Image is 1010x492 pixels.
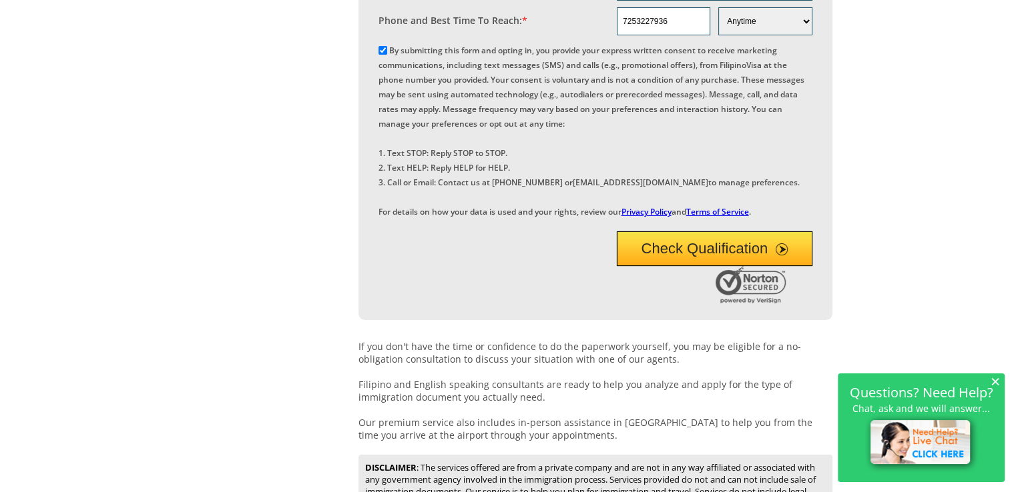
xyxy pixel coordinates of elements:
label: Phone and Best Time To Reach: [378,14,527,27]
strong: DISCLAIMER [365,461,417,473]
p: If you don't have the time or confidence to do the paperwork yourself, you may be eligible for a ... [358,340,832,441]
input: By submitting this form and opting in, you provide your express written consent to receive market... [378,46,387,55]
select: Phone and Best Reach Time are required. [718,7,812,35]
a: Terms of Service [686,206,749,217]
span: × [991,375,1000,387]
img: live-chat-icon.png [864,414,979,473]
label: By submitting this form and opting in, you provide your express written consent to receive market... [378,45,804,217]
img: Norton Secured [716,266,789,303]
h2: Questions? Need Help? [844,387,998,398]
p: Chat, ask and we will answer... [844,403,998,414]
a: Privacy Policy [621,206,672,217]
input: Phone [617,7,710,35]
button: Check Qualification [617,231,812,266]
